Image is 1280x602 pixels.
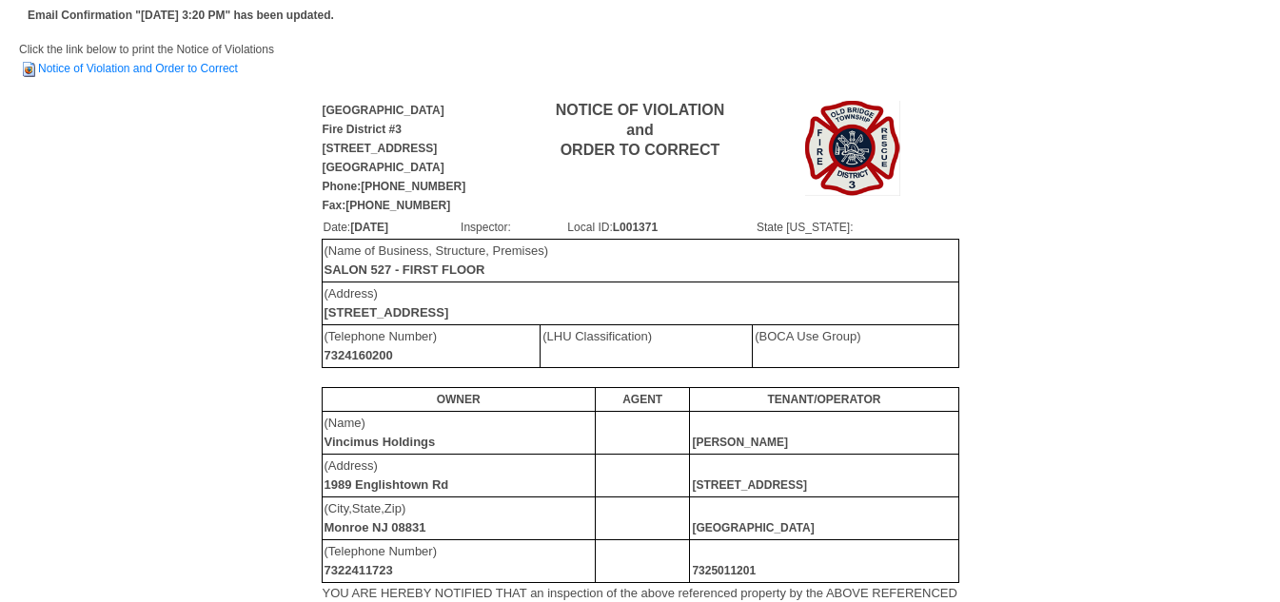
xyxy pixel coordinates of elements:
[692,436,788,449] b: [PERSON_NAME]
[325,477,449,492] b: 1989 Englishtown Rd
[325,348,393,362] b: 7324160200
[325,458,449,492] font: (Address)
[566,217,756,238] td: Local ID:
[325,563,393,577] b: 7322411723
[323,104,466,212] b: [GEOGRAPHIC_DATA] Fire District #3 [STREET_ADDRESS] [GEOGRAPHIC_DATA] Phone:[PHONE_NUMBER] Fax:[P...
[692,521,814,534] b: [GEOGRAPHIC_DATA]
[325,243,549,277] font: (Name of Business, Structure, Premises)
[325,286,449,320] font: (Address)
[460,217,566,238] td: Inspector:
[437,393,481,406] b: OWNER
[325,305,449,320] b: [STREET_ADDRESS]
[19,60,38,79] img: HTML Document
[556,102,724,158] b: NOTICE OF VIOLATION and ORDER TO CORRECT
[19,62,238,75] a: Notice of Violation and Order to Correct
[768,393,881,406] b: TENANT/OPERATOR
[622,393,662,406] b: AGENT
[325,435,436,449] b: Vincimus Holdings
[325,544,438,577] font: (Telephone Number)
[19,43,274,75] span: Click the link below to print the Notice of Violations
[692,478,807,492] b: [STREET_ADDRESS]
[755,329,860,343] font: (BOCA Use Group)
[350,221,388,234] b: [DATE]
[325,520,426,534] b: Monroe NJ 08831
[325,416,436,449] font: (Name)
[325,262,485,277] b: SALON 527 - FIRST FLOOR
[805,101,900,196] img: Image
[613,221,658,234] b: L001371
[323,217,461,238] td: Date:
[692,564,756,577] b: 7325011201
[325,501,426,534] font: (City,State,Zip)
[756,217,958,238] td: State [US_STATE]:
[542,329,652,343] font: (LHU Classification)
[325,329,438,362] font: (Telephone Number)
[25,3,337,28] td: Email Confirmation "[DATE] 3:20 PM" has been updated.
